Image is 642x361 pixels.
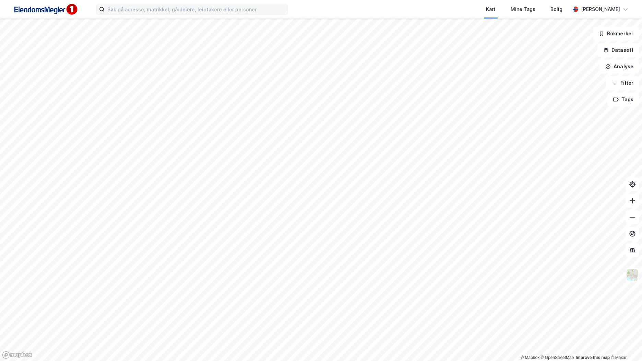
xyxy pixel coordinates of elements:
div: Bolig [550,5,562,13]
iframe: Chat Widget [608,328,642,361]
div: Kontrollprogram for chat [608,328,642,361]
div: [PERSON_NAME] [581,5,620,13]
div: Kart [486,5,496,13]
img: F4PB6Px+NJ5v8B7XTbfpPpyloAAAAASUVORK5CYII= [11,2,80,17]
input: Søk på adresse, matrikkel, gårdeiere, leietakere eller personer [105,4,288,14]
div: Mine Tags [511,5,535,13]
